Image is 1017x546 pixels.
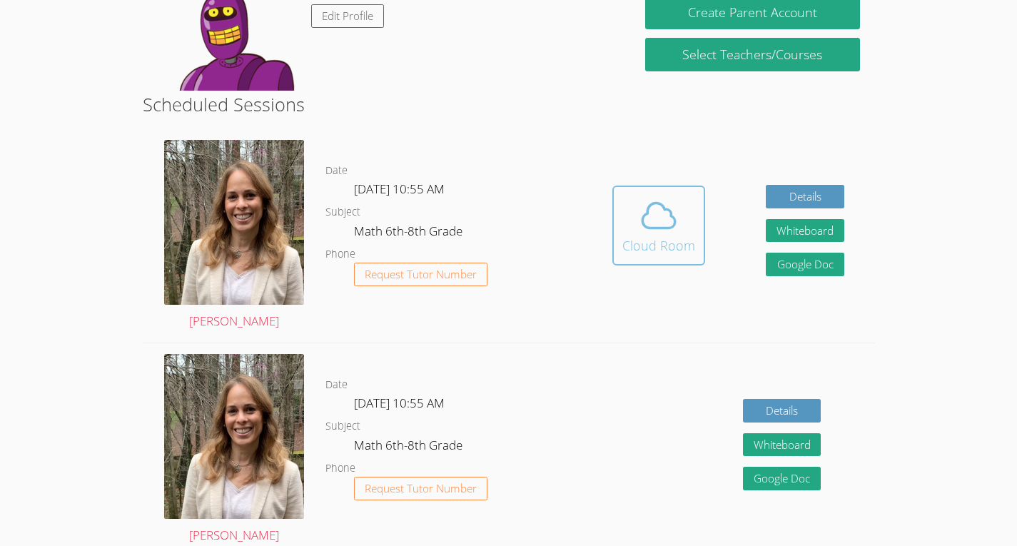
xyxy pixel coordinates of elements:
[354,181,445,197] span: [DATE] 10:55 AM
[743,399,821,423] a: Details
[325,203,360,221] dt: Subject
[354,477,487,500] button: Request Tutor Number
[354,435,465,460] dd: Math 6th-8th Grade
[354,221,465,246] dd: Math 6th-8th Grade
[766,219,844,243] button: Whiteboard
[143,91,875,118] h2: Scheduled Sessions
[164,140,305,332] a: [PERSON_NAME]
[645,38,860,71] a: Select Teachers/Courses
[164,354,305,546] a: [PERSON_NAME]
[311,4,384,28] a: Edit Profile
[766,253,844,276] a: Google Doc
[325,376,348,394] dt: Date
[325,418,360,435] dt: Subject
[354,395,445,411] span: [DATE] 10:55 AM
[766,185,844,208] a: Details
[164,354,305,519] img: avatar.png
[354,263,487,286] button: Request Tutor Number
[365,483,477,494] span: Request Tutor Number
[164,140,305,305] img: avatar.png
[622,236,695,256] div: Cloud Room
[612,186,705,266] button: Cloud Room
[325,246,355,263] dt: Phone
[325,460,355,477] dt: Phone
[365,269,477,280] span: Request Tutor Number
[743,467,821,490] a: Google Doc
[325,162,348,180] dt: Date
[743,433,821,457] button: Whiteboard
